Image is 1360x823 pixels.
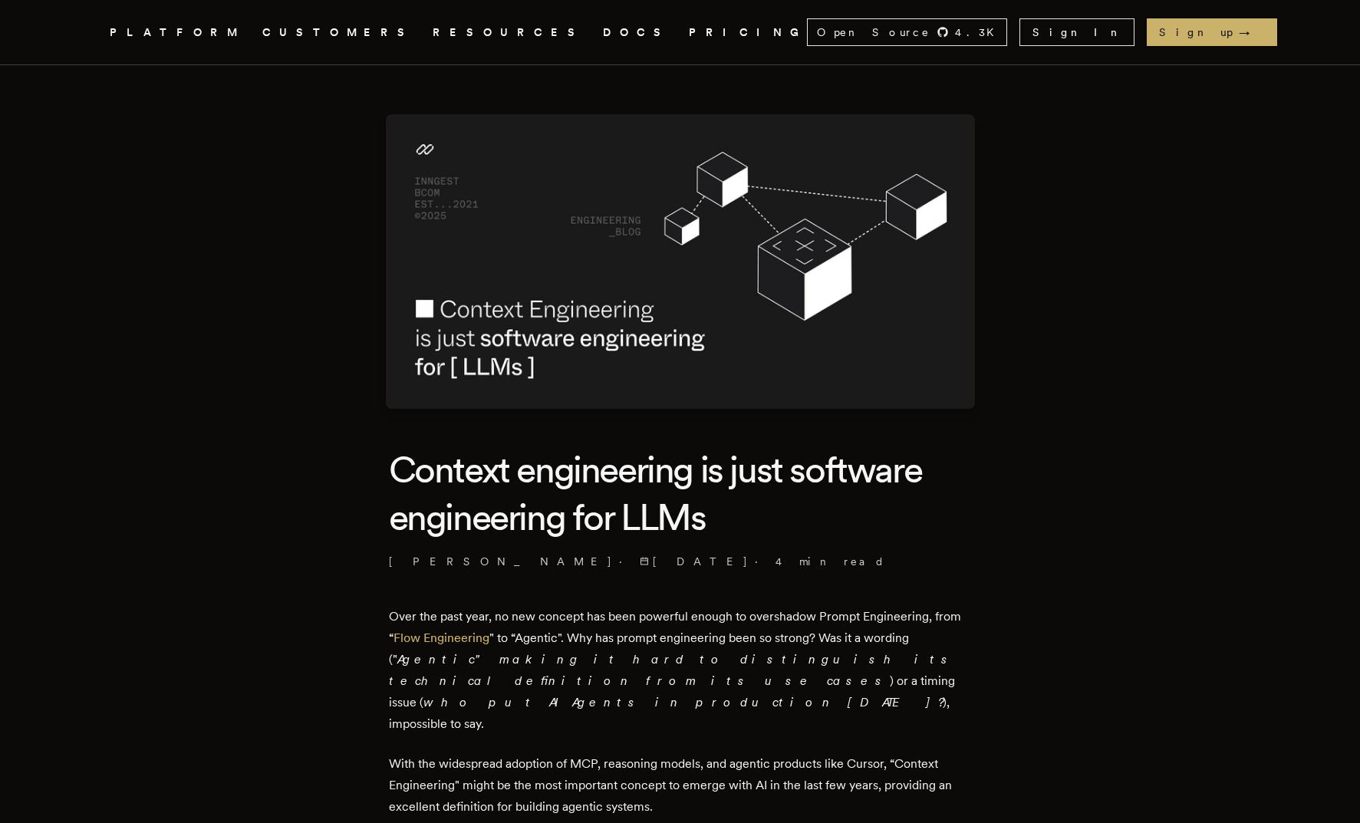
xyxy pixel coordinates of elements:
[389,606,972,735] p: Over the past year, no new concept has been powerful enough to overshadow Prompt Engineering, fro...
[262,23,414,42] a: CUSTOMERS
[817,25,930,40] span: Open Source
[955,25,1003,40] span: 4.3 K
[689,23,807,42] a: PRICING
[389,652,956,688] em: Agentic" making it hard to distinguish its technical definition from its use cases
[389,753,972,818] p: With the widespread adoption of MCP, reasoning models, and agentic products like Cursor, “Context...
[389,446,972,542] h1: Context engineering is just software engineering for LLMs
[110,23,244,42] button: PLATFORM
[1239,25,1265,40] span: →
[386,114,975,409] img: Featured image for Context engineering is just software engineering for LLMs blog post
[389,554,972,569] p: · ·
[640,554,749,569] span: [DATE]
[603,23,670,42] a: DOCS
[1019,18,1134,46] a: Sign In
[433,23,585,42] button: RESOURCES
[423,695,943,709] em: who put AI Agents in production [DATE]?
[1147,18,1277,46] a: Sign up
[775,554,885,569] span: 4 min read
[389,554,613,569] a: [PERSON_NAME]
[394,630,489,645] a: Flow Engineering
